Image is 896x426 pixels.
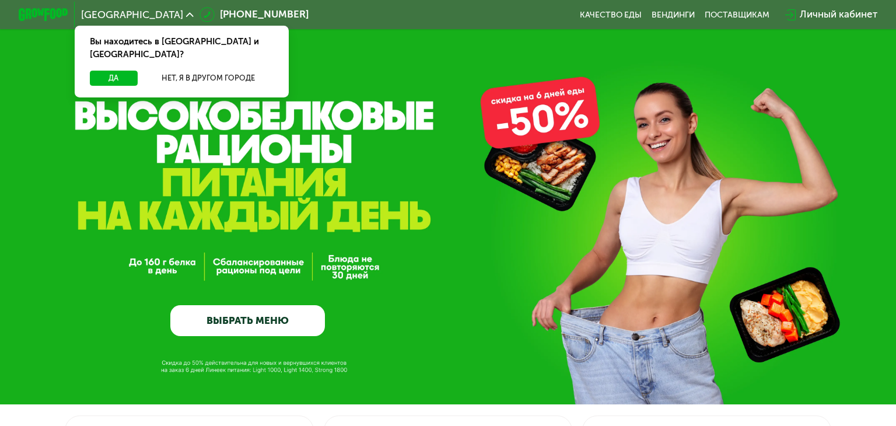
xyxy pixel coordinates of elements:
div: Личный кабинет [800,7,877,22]
div: поставщикам [705,10,769,20]
a: Качество еды [580,10,642,20]
a: [PHONE_NUMBER] [199,7,308,22]
button: Да [90,71,138,86]
a: ВЫБРАТЬ МЕНЮ [170,305,325,336]
a: Вендинги [652,10,695,20]
span: [GEOGRAPHIC_DATA] [81,10,183,20]
div: Вы находитесь в [GEOGRAPHIC_DATA] и [GEOGRAPHIC_DATA]? [75,26,289,71]
button: Нет, я в другом городе [142,71,274,86]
